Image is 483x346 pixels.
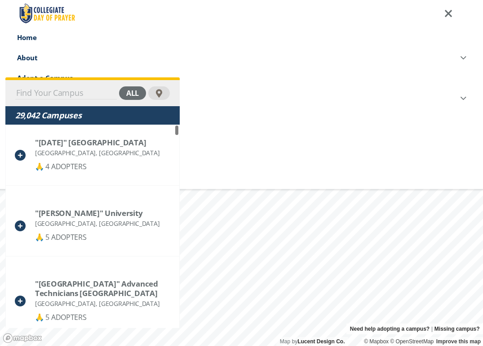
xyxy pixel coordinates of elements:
div: [GEOGRAPHIC_DATA], [GEOGRAPHIC_DATA] [35,298,170,309]
span: About [17,53,51,62]
div: 🙏 4 ADOPTERS [35,161,160,172]
a: Lucent Design Co. [297,338,345,345]
a: Tickets [12,108,471,128]
input: Find Your Campus [15,87,117,99]
a: Adopt a Campus [12,67,471,88]
a: About [12,47,471,67]
a: Blog [12,148,471,169]
a: Home [12,27,471,47]
div: [GEOGRAPHIC_DATA], [GEOGRAPHIC_DATA] [35,147,160,158]
a: Need help adopting a campus? [350,324,430,334]
a: Mapbox logo [3,333,42,343]
div: 29,042 Campuses [15,110,170,121]
a: The Fast [12,128,471,148]
div: [GEOGRAPHIC_DATA], [GEOGRAPHIC_DATA] [35,218,160,229]
a: Give [12,169,471,189]
a: OpenStreetMap [390,338,434,345]
div: 🙏 5 ADOPTERS [35,312,170,323]
a: Resources [12,88,471,108]
div: "Gabriele d'Annunzio" University [35,208,160,218]
div: 🙏 5 ADOPTERS [35,232,160,243]
div: Map by [276,337,348,346]
div: "December 1, 1918" University of Alba Iulia [35,138,160,147]
a: Missing campus? [434,324,480,334]
a: Menu [439,2,458,25]
span: Adopt a Campus [17,73,73,82]
a: Mapbox [364,338,389,345]
div: "La Grace University" Advanced Technicians School of Benin [35,279,170,298]
div: all [119,86,146,100]
a: Improve this map [436,338,481,345]
div: | [346,324,483,334]
span: Home [17,33,37,42]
